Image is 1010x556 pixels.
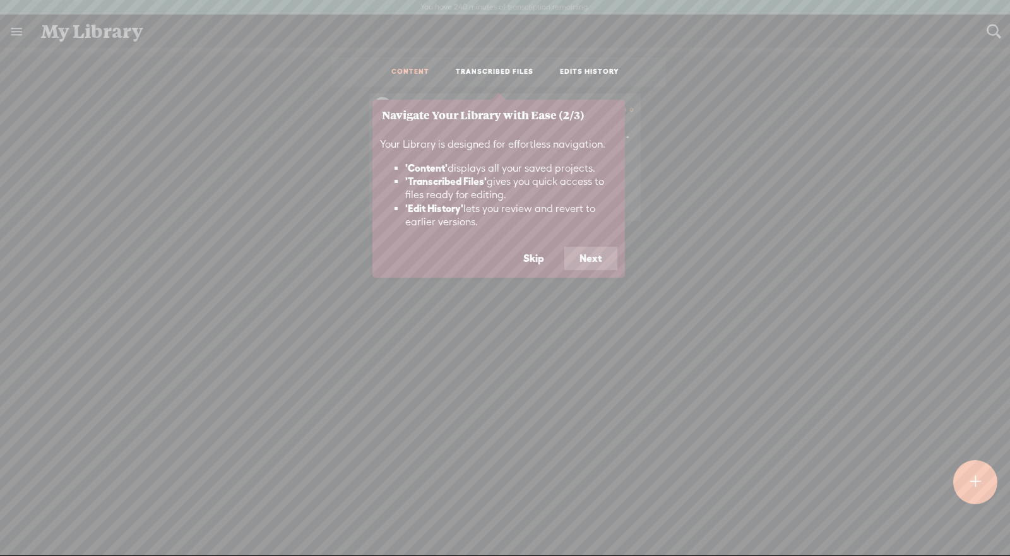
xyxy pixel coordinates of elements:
b: 'Transcribed Files' [405,175,487,187]
button: Next [564,247,617,271]
a: TRANSCRIBED FILES [456,67,533,78]
li: lets you review and revert to earlier versions. [405,202,617,229]
li: gives you quick access to files ready for editing. [405,175,617,202]
h3: Navigate Your Library with Ease (2/3) [382,109,615,121]
div: Your Library is designed for effortless navigation. [372,131,625,247]
a: CONTENT [391,67,429,78]
a: EDITS HISTORY [560,67,619,78]
li: displays all your saved projects. [405,162,617,175]
button: Skip [508,247,559,271]
b: 'Edit History' [405,203,463,214]
b: 'Content' [405,162,448,174]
